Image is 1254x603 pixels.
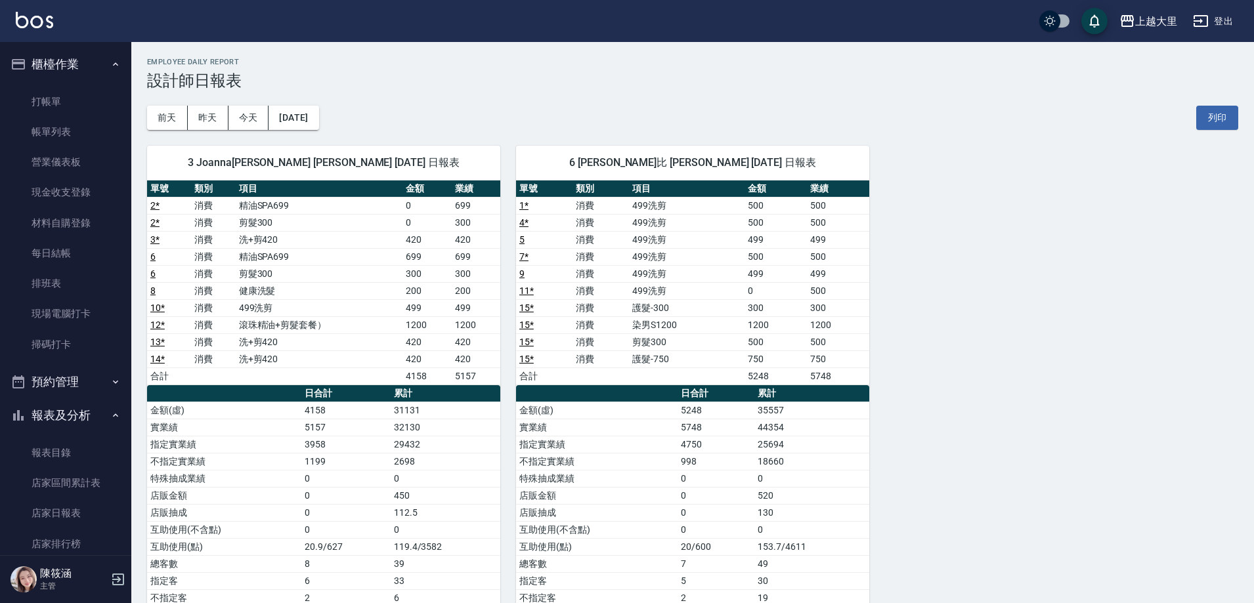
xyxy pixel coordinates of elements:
td: 119.4/3582 [391,538,500,555]
td: 0 [391,470,500,487]
td: 300 [402,265,451,282]
td: 指定實業績 [516,436,678,453]
img: Person [11,566,37,593]
h5: 陳筱涵 [40,567,107,580]
th: 類別 [573,180,629,198]
td: 1200 [745,316,807,333]
td: 300 [745,299,807,316]
td: 染男S1200 [629,316,745,333]
td: 實業績 [147,419,301,436]
td: 5748 [678,419,754,436]
td: 消費 [191,197,235,214]
th: 日合計 [678,385,754,402]
td: 6 [301,572,390,589]
td: 消費 [573,350,629,367]
td: 500 [807,197,869,214]
td: 消費 [191,316,235,333]
td: 精油SPA699 [236,197,403,214]
td: 合計 [147,367,191,385]
td: 總客數 [516,555,678,572]
td: 750 [807,350,869,367]
td: 互助使用(不含點) [147,521,301,538]
button: [DATE] [269,106,318,130]
td: 500 [745,333,807,350]
td: 健康洗髮 [236,282,403,299]
a: 店家日報表 [5,498,126,528]
th: 類別 [191,180,235,198]
th: 業績 [807,180,869,198]
td: 剪髮300 [629,333,745,350]
td: 2698 [391,453,500,470]
td: 39 [391,555,500,572]
td: 0 [678,504,754,521]
td: 5157 [452,367,500,385]
td: 精油SPA699 [236,248,403,265]
td: 合計 [516,367,573,385]
button: 今天 [228,106,269,130]
td: 499 [745,265,807,282]
td: 500 [745,214,807,231]
a: 6 [150,268,156,279]
td: 3958 [301,436,390,453]
td: 500 [807,248,869,265]
td: 200 [452,282,500,299]
td: 699 [452,248,500,265]
td: 499洗剪 [629,231,745,248]
td: 消費 [191,350,235,367]
td: 500 [807,333,869,350]
td: 店販金額 [516,487,678,504]
td: 112.5 [391,504,500,521]
td: 護髮-750 [629,350,745,367]
td: 店販金額 [147,487,301,504]
td: 洗+剪420 [236,333,403,350]
td: 35557 [754,402,869,419]
a: 營業儀表板 [5,147,126,177]
td: 0 [754,521,869,538]
td: 5248 [678,402,754,419]
td: 滾珠精油+剪髮套餐） [236,316,403,333]
button: save [1081,8,1108,34]
td: 499洗剪 [236,299,403,316]
td: 499 [452,299,500,316]
td: 店販抽成 [147,504,301,521]
th: 金額 [402,180,451,198]
a: 9 [519,268,525,279]
a: 材料自購登錄 [5,208,126,238]
a: 6 [150,251,156,262]
td: 0 [301,487,390,504]
a: 每日結帳 [5,238,126,268]
td: 剪髮300 [236,214,403,231]
td: 剪髮300 [236,265,403,282]
td: 5 [678,572,754,589]
td: 消費 [191,231,235,248]
td: 30 [754,572,869,589]
table: a dense table [516,180,869,385]
button: 登出 [1188,9,1238,33]
td: 44354 [754,419,869,436]
td: 300 [452,214,500,231]
th: 累計 [754,385,869,402]
td: 4750 [678,436,754,453]
td: 店販抽成 [516,504,678,521]
td: 指定客 [516,572,678,589]
td: 499 [745,231,807,248]
a: 店家排行榜 [5,529,126,559]
td: 互助使用(點) [516,538,678,555]
td: 32130 [391,419,500,436]
td: 420 [402,333,451,350]
td: 7 [678,555,754,572]
td: 消費 [573,316,629,333]
td: 33 [391,572,500,589]
a: 排班表 [5,268,126,299]
td: 消費 [191,299,235,316]
td: 消費 [191,265,235,282]
td: 499 [402,299,451,316]
h3: 設計師日報表 [147,72,1238,90]
td: 699 [452,197,500,214]
td: 5248 [745,367,807,385]
img: Logo [16,12,53,28]
th: 項目 [236,180,403,198]
td: 0 [301,521,390,538]
td: 4158 [301,402,390,419]
td: 499洗剪 [629,282,745,299]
